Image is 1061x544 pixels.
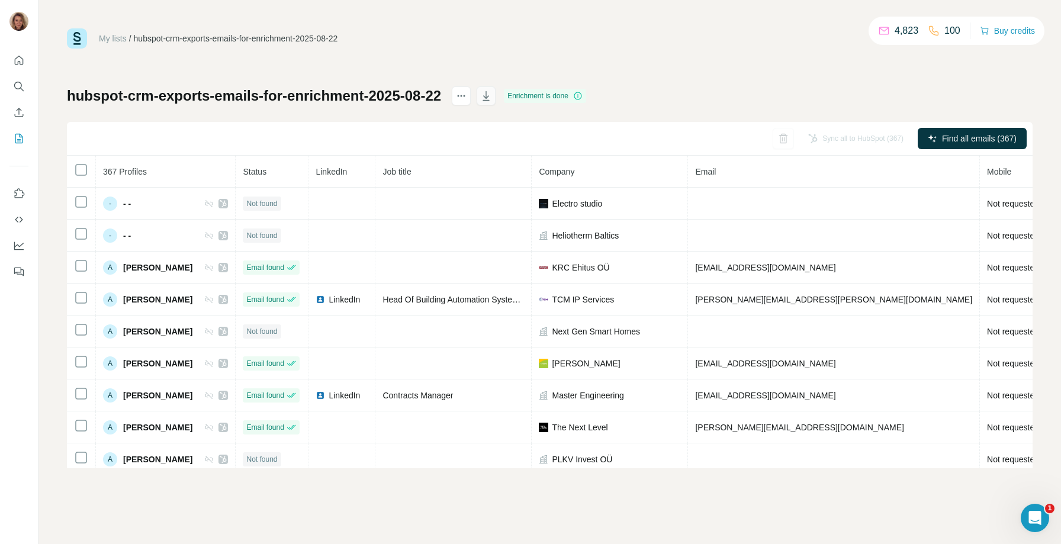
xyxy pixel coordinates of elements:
img: Surfe Logo [67,28,87,49]
span: Mobile [987,167,1011,176]
h1: hubspot-crm-exports-emails-for-enrichment-2025-08-22 [67,86,441,105]
img: company-logo [539,295,548,304]
span: [PERSON_NAME] [123,358,192,369]
span: Email found [246,390,284,401]
div: A [103,356,117,371]
div: hubspot-crm-exports-emails-for-enrichment-2025-08-22 [134,33,338,44]
button: Find all emails (367) [918,128,1027,149]
button: Buy credits [980,22,1035,39]
p: 4,823 [895,24,918,38]
span: Not requested [987,423,1039,432]
span: [PERSON_NAME] [123,262,192,273]
span: Master Engineering [552,390,623,401]
span: TCM IP Services [552,294,614,305]
span: Find all emails (367) [942,133,1017,144]
div: - [103,197,117,211]
img: LinkedIn logo [316,295,325,304]
span: Company [539,167,574,176]
span: Not requested [987,231,1039,240]
span: Not requested [987,295,1039,304]
button: Dashboard [9,235,28,256]
div: Enrichment is done [504,89,586,103]
span: The Next Level [552,421,607,433]
span: [EMAIL_ADDRESS][DOMAIN_NAME] [695,391,835,400]
span: [PERSON_NAME] [123,326,192,337]
span: Not requested [987,455,1039,464]
span: Email found [246,294,284,305]
span: [PERSON_NAME] [552,358,620,369]
div: A [103,260,117,275]
div: - [103,228,117,243]
span: Next Gen Smart Homes [552,326,640,337]
span: Electro studio [552,198,602,210]
span: - - [123,230,131,242]
li: / [129,33,131,44]
button: Quick start [9,50,28,71]
img: Avatar [9,12,28,31]
span: Not found [246,230,277,241]
span: PLKV Invest OÜ [552,453,612,465]
img: company-logo [539,423,548,432]
button: Search [9,76,28,97]
span: Not found [246,454,277,465]
a: My lists [99,34,127,43]
img: company-logo [539,359,548,368]
span: - - [123,198,131,210]
span: Email found [246,422,284,433]
span: [PERSON_NAME] [123,421,192,433]
span: [PERSON_NAME] [123,390,192,401]
button: Enrich CSV [9,102,28,123]
div: A [103,292,117,307]
img: LinkedIn logo [316,391,325,400]
span: Email found [246,262,284,273]
span: Not requested [987,327,1039,336]
span: Not requested [987,391,1039,400]
span: Status [243,167,266,176]
span: LinkedIn [316,167,347,176]
span: [PERSON_NAME][EMAIL_ADDRESS][PERSON_NAME][DOMAIN_NAME] [695,295,972,304]
span: [EMAIL_ADDRESS][DOMAIN_NAME] [695,359,835,368]
span: [EMAIL_ADDRESS][DOMAIN_NAME] [695,263,835,272]
span: [PERSON_NAME] [123,453,192,465]
span: 1 [1045,504,1054,513]
span: Email found [246,358,284,369]
span: LinkedIn [329,294,360,305]
span: Not found [246,198,277,209]
span: Not requested [987,199,1039,208]
div: A [103,388,117,403]
img: company-logo [539,199,548,208]
span: 367 Profiles [103,167,147,176]
iframe: Intercom live chat [1021,504,1049,532]
button: Use Surfe on LinkedIn [9,183,28,204]
button: Feedback [9,261,28,282]
span: Email [695,167,716,176]
span: Not requested [987,359,1039,368]
button: actions [452,86,471,105]
span: Heliotherm Baltics [552,230,619,242]
span: KRC Ehitus OÜ [552,262,609,273]
span: Job title [382,167,411,176]
p: 100 [944,24,960,38]
div: A [103,452,117,466]
img: company-logo [539,263,548,272]
span: Contracts Manager [382,391,453,400]
button: My lists [9,128,28,149]
span: Not found [246,326,277,337]
span: LinkedIn [329,390,360,401]
span: Head Of Building Automation Systems - Centre Of Excellence [382,295,609,304]
div: A [103,420,117,434]
span: [PERSON_NAME][EMAIL_ADDRESS][DOMAIN_NAME] [695,423,904,432]
span: Not requested [987,263,1039,272]
div: A [103,324,117,339]
span: [PERSON_NAME] [123,294,192,305]
button: Use Surfe API [9,209,28,230]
